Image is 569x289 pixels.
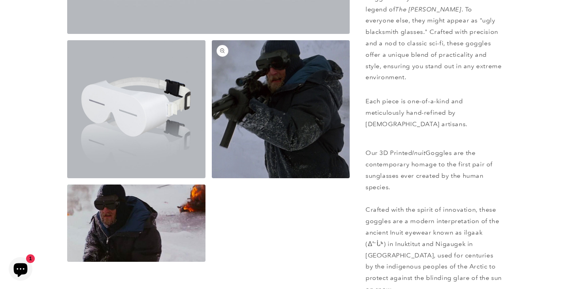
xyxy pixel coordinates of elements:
em: The [PERSON_NAME] [395,6,461,13]
em: Inuit [412,149,426,157]
inbox-online-store-chat: Shopify online store chat [6,257,35,283]
span: Each piece is one-of-a-kind and meticulously hand-refined by [DEMOGRAPHIC_DATA] artisans. [366,97,467,128]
